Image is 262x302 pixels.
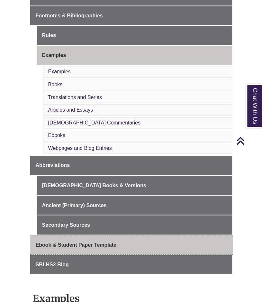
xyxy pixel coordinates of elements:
[37,196,232,215] a: Ancient (Primary) Sources
[48,69,71,74] a: Examples
[36,261,69,267] span: SBLHS2 Blog
[48,95,102,100] a: Translations and Series
[36,162,70,168] span: Abbreviations
[48,145,112,151] a: Webpages and Blog Entries
[30,156,232,175] a: Abbreviations
[37,215,232,234] a: Secondary Sources
[37,176,232,195] a: [DEMOGRAPHIC_DATA] Books & Versions
[30,235,232,254] a: Ebook & Student Paper Template
[48,133,65,138] a: Ebooks
[36,242,116,247] span: Ebook & Student Paper Template
[36,13,103,18] span: Footnotes & Bibliographies
[30,255,232,274] a: SBLHS2 Blog
[48,107,93,113] a: Articles and Essays
[30,6,232,25] a: Footnotes & Bibliographies
[236,136,260,145] a: Back to Top
[37,26,232,45] a: Rules
[48,120,140,125] a: [DEMOGRAPHIC_DATA] Commentaries
[48,82,62,87] a: Books
[37,46,232,65] a: Examples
